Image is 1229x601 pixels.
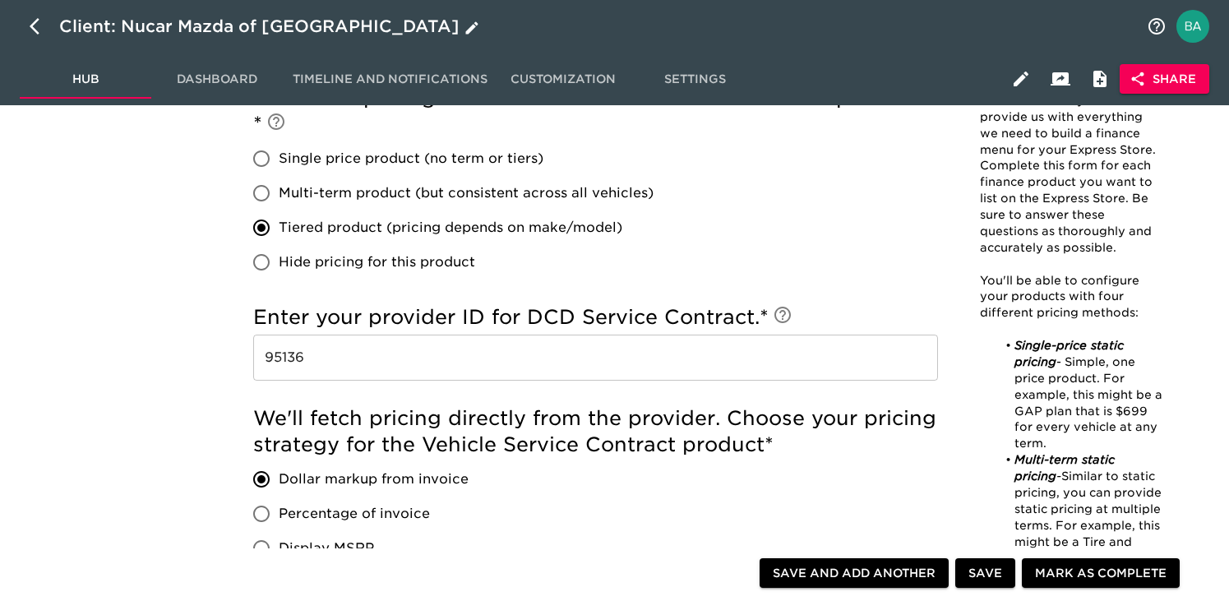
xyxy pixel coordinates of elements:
span: Save [968,563,1002,584]
span: Share [1133,69,1196,90]
h5: We'll fetch pricing directly from the provider. Choose your pricing strategy for the Vehicle Serv... [253,405,938,458]
span: Customization [507,69,619,90]
span: Dashboard [161,69,273,90]
span: Dollar markup from invoice [279,469,469,489]
span: Timeline and Notifications [293,69,487,90]
p: This task allows you to provide us with everything we need to build a finance menu for your Expre... [980,93,1164,257]
img: Profile [1176,10,1209,43]
button: Share [1120,64,1209,95]
button: Internal Notes and Comments [1080,59,1120,99]
button: Save and Add Another [760,558,949,589]
em: - [1056,469,1061,483]
button: Mark as Complete [1022,558,1180,589]
h5: Enter your provider ID for DCD Service Contract. [253,304,938,331]
span: Save and Add Another [773,563,936,584]
input: Example: 012B23 [253,335,938,381]
span: Tiered product (pricing depends on make/model) [279,218,622,238]
span: Hub [30,69,141,90]
h5: How does pricing work for the Vehicle Service Contract product? [253,85,938,137]
button: Client View [1041,59,1080,99]
div: Client: Nucar Mazda of [GEOGRAPHIC_DATA] [59,13,483,39]
button: Edit Hub [1001,59,1041,99]
span: Mark as Complete [1035,563,1167,584]
span: Multi-term product (but consistent across all vehicles) [279,183,654,203]
em: Multi-term static pricing [1014,453,1119,483]
span: Percentage of invoice [279,504,430,524]
p: You'll be able to configure your products with four different pricing methods: [980,273,1164,322]
span: Single price product (no term or tiers) [279,149,543,169]
li: - Simple, one price product. For example, this might be a GAP plan that is $699 for every vehicle... [997,338,1164,452]
em: Single-price static pricing [1014,339,1128,368]
button: Save [955,558,1015,589]
button: notifications [1137,7,1176,46]
span: Display MSRP [279,539,374,558]
span: Settings [639,69,751,90]
span: Hide pricing for this product [279,252,475,272]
